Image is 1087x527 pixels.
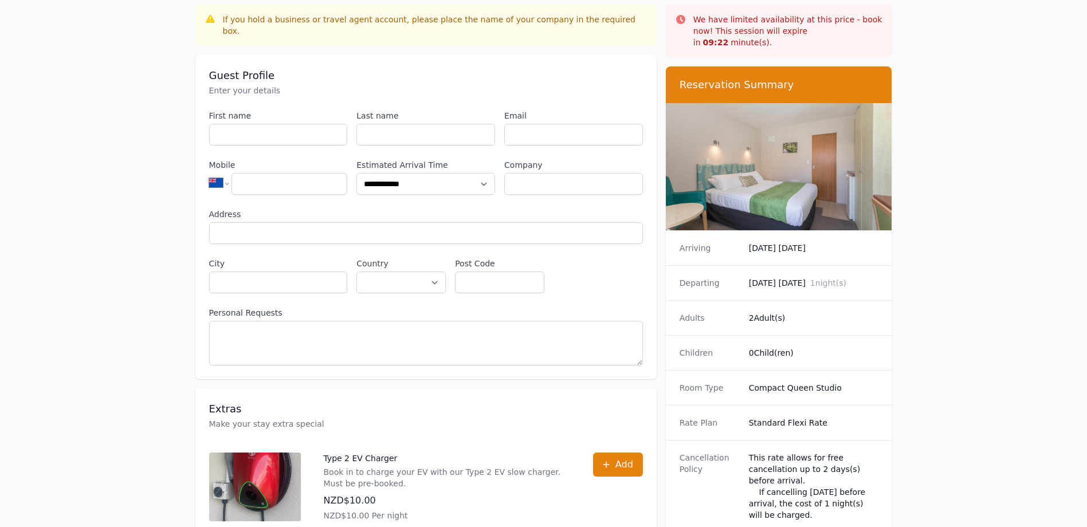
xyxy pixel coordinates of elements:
dd: [DATE] [DATE] [749,277,878,289]
p: Enter your details [209,85,643,96]
label: Address [209,209,643,220]
label: Post Code [455,258,544,269]
dt: Arriving [680,242,740,254]
label: Country [356,258,446,269]
label: Last name [356,110,495,121]
span: 1 night(s) [810,278,846,288]
label: City [209,258,348,269]
dd: [DATE] [DATE] [749,242,878,254]
dt: Children [680,347,740,359]
div: This rate allows for free cancellation up to 2 days(s) before arrival. If cancelling [DATE] befor... [749,452,878,521]
label: Company [504,159,643,171]
label: Mobile [209,159,348,171]
strong: 09 : 22 [703,38,729,47]
dt: Room Type [680,382,740,394]
dt: Rate Plan [680,417,740,428]
p: Type 2 EV Charger [324,453,570,464]
p: Book in to charge your EV with our Type 2 EV slow charger. Must be pre-booked. [324,466,570,489]
dd: Compact Queen Studio [749,382,878,394]
span: Add [615,458,633,471]
div: If you hold a business or travel agent account, please place the name of your company in the requ... [223,14,648,37]
h3: Extras [209,402,643,416]
dd: 0 Child(ren) [749,347,878,359]
p: NZD$10.00 [324,494,570,508]
p: NZD$10.00 Per night [324,510,570,521]
button: Add [593,453,643,477]
label: Email [504,110,643,121]
img: Compact Queen Studio [666,103,892,230]
h3: Reservation Summary [680,78,878,92]
p: Make your stay extra special [209,418,643,430]
dt: Cancellation Policy [680,452,740,521]
p: We have limited availability at this price - book now! This session will expire in minute(s). [693,14,883,48]
label: First name [209,110,348,121]
dd: 2 Adult(s) [749,312,878,324]
dt: Departing [680,277,740,289]
h3: Guest Profile [209,69,643,82]
dd: Standard Flexi Rate [749,417,878,428]
label: Personal Requests [209,307,643,318]
img: Type 2 EV Charger [209,453,301,521]
dt: Adults [680,312,740,324]
label: Estimated Arrival Time [356,159,495,171]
